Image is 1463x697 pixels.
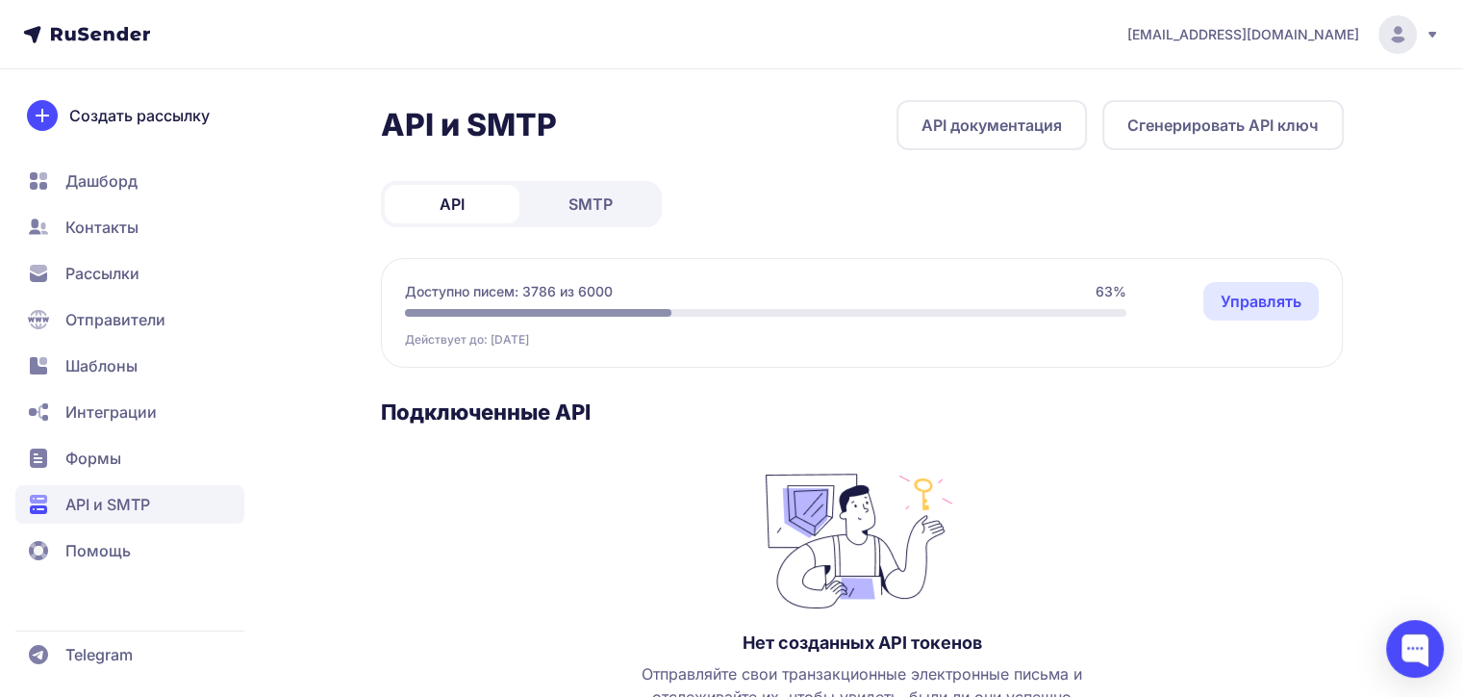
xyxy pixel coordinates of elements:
[65,643,133,666] span: Telegram
[1102,100,1344,150] button: Сгенерировать API ключ
[896,100,1087,150] a: API документация
[65,262,139,285] span: Рассылки
[523,185,658,223] a: SMTP
[568,193,613,216] span: SMTP
[15,635,244,674] a: Telegram
[69,104,210,127] span: Создать рассылку
[381,106,557,144] h2: API и SMTP
[65,493,150,516] span: API и SMTP
[1203,282,1319,321] a: Управлять
[405,282,613,301] span: Доступно писем: 3786 из 6000
[440,193,465,216] span: API
[65,308,165,331] span: Отправители
[65,400,157,424] span: Интеграции
[65,539,131,562] span: Помощь
[381,399,1344,426] h3: Подключенные API
[1096,282,1126,301] span: 63%
[766,464,958,608] img: no_photo
[65,169,138,193] span: Дашборд
[405,332,529,348] span: Действует до: [DATE]
[743,632,982,655] h3: Нет созданных API токенов
[1127,25,1359,44] span: [EMAIL_ADDRESS][DOMAIN_NAME]
[65,216,139,239] span: Контакты
[385,185,519,223] a: API
[65,354,138,377] span: Шаблоны
[65,447,121,470] span: Формы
